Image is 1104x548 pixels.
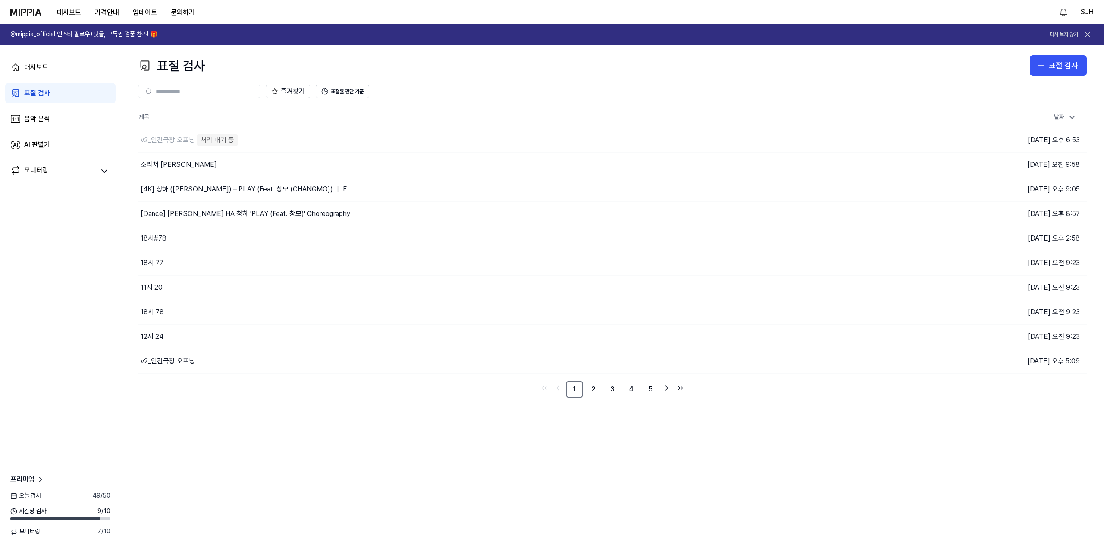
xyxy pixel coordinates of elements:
[138,381,1087,398] nav: pagination
[24,140,50,150] div: AI 판별기
[141,332,163,342] div: 12시 24
[141,258,163,268] div: 18시 77
[850,201,1087,226] td: [DATE] 오후 8:57
[10,474,45,485] a: 프리미엄
[126,0,164,24] a: 업데이트
[164,4,202,21] button: 문의하기
[24,62,48,72] div: 대시보드
[141,209,350,219] div: [Dance] [PERSON_NAME] HA 청하 'PLAY (Feat. 창모)' Choreography
[141,135,195,145] div: v2_인간극장 오프닝
[1030,55,1087,76] button: 표절 검사
[1050,31,1078,38] button: 다시 보지 않기
[141,356,195,366] div: v2_인간극장 오프닝
[1058,7,1069,17] img: 알림
[10,30,157,39] h1: @mippia_official 인스타 팔로우+댓글, 구독권 경품 찬스! 🎁
[1051,110,1080,124] div: 날짜
[850,349,1087,373] td: [DATE] 오후 5:09
[316,85,369,98] button: 표절률 판단 기준
[850,251,1087,275] td: [DATE] 오전 9:23
[10,9,41,16] img: logo
[138,55,205,76] div: 표절 검사
[5,57,116,78] a: 대시보드
[552,382,564,394] a: Go to previous page
[661,382,673,394] a: Go to next page
[604,381,621,398] a: 3
[97,527,110,536] span: 7 / 10
[24,114,50,124] div: 음악 분석
[97,507,110,516] span: 9 / 10
[141,160,217,170] div: 소리쳐 [PERSON_NAME]
[141,307,164,317] div: 18시 78
[88,4,126,21] button: 가격안내
[138,107,850,128] th: 제목
[10,165,95,177] a: 모니터링
[623,381,640,398] a: 4
[850,275,1087,300] td: [DATE] 오전 9:23
[5,109,116,129] a: 음악 분석
[850,128,1087,152] td: [DATE] 오후 6:53
[5,135,116,155] a: AI 판별기
[141,282,163,293] div: 11시 20
[10,507,46,516] span: 시간당 검사
[850,300,1087,324] td: [DATE] 오전 9:23
[141,184,347,194] div: [4K] 청하 ([PERSON_NAME]) – PLAY (Feat. 창모 (CHANGMO)) ｜ F
[266,85,310,98] button: 즐겨찾기
[93,492,110,500] span: 49 / 50
[5,83,116,103] a: 표절 검사
[674,382,687,394] a: Go to last page
[538,382,550,394] a: Go to first page
[1049,59,1078,72] div: 표절 검사
[141,233,166,244] div: 18시#78
[850,324,1087,349] td: [DATE] 오전 9:23
[10,474,34,485] span: 프리미엄
[566,381,583,398] a: 1
[10,527,40,536] span: 모니터링
[850,226,1087,251] td: [DATE] 오후 2:58
[197,134,238,146] div: 처리 대기 중
[24,165,48,177] div: 모니터링
[126,4,164,21] button: 업데이트
[850,177,1087,201] td: [DATE] 오후 9:05
[24,88,50,98] div: 표절 검사
[50,4,88,21] button: 대시보드
[850,152,1087,177] td: [DATE] 오전 9:58
[642,381,659,398] a: 5
[585,381,602,398] a: 2
[1081,7,1094,17] button: SJH
[10,492,41,500] span: 오늘 검사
